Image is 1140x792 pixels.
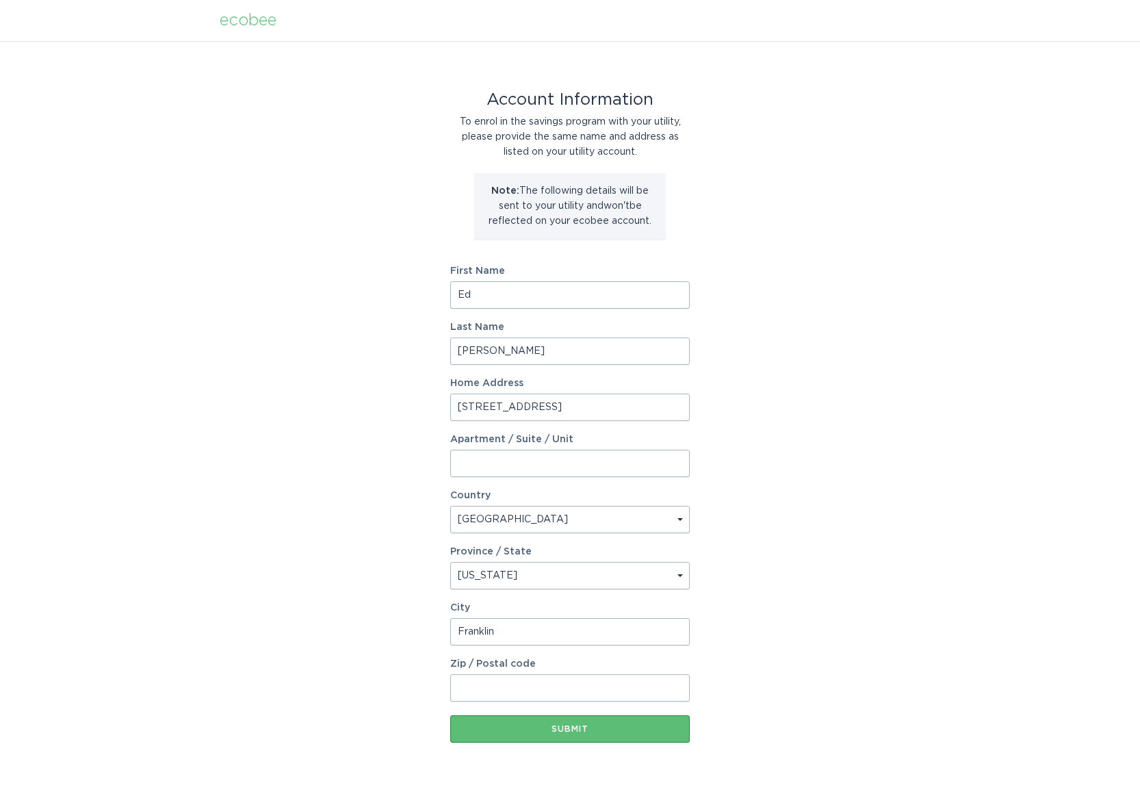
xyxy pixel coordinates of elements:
strong: Note: [491,186,519,196]
div: To enrol in the savings program with your utility, please provide the same name and address as li... [450,114,690,159]
p: The following details will be sent to your utility and won't be reflected on your ecobee account. [484,183,656,229]
div: Account Information [450,92,690,107]
label: Home Address [450,379,690,388]
label: Country [450,491,491,500]
label: City [450,603,690,613]
label: Province / State [450,547,532,557]
label: Apartment / Suite / Unit [450,435,690,444]
div: ecobee [220,13,276,28]
label: Zip / Postal code [450,659,690,669]
label: First Name [450,266,690,276]
label: Last Name [450,322,690,332]
div: Submit [457,725,683,733]
button: Submit [450,715,690,743]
